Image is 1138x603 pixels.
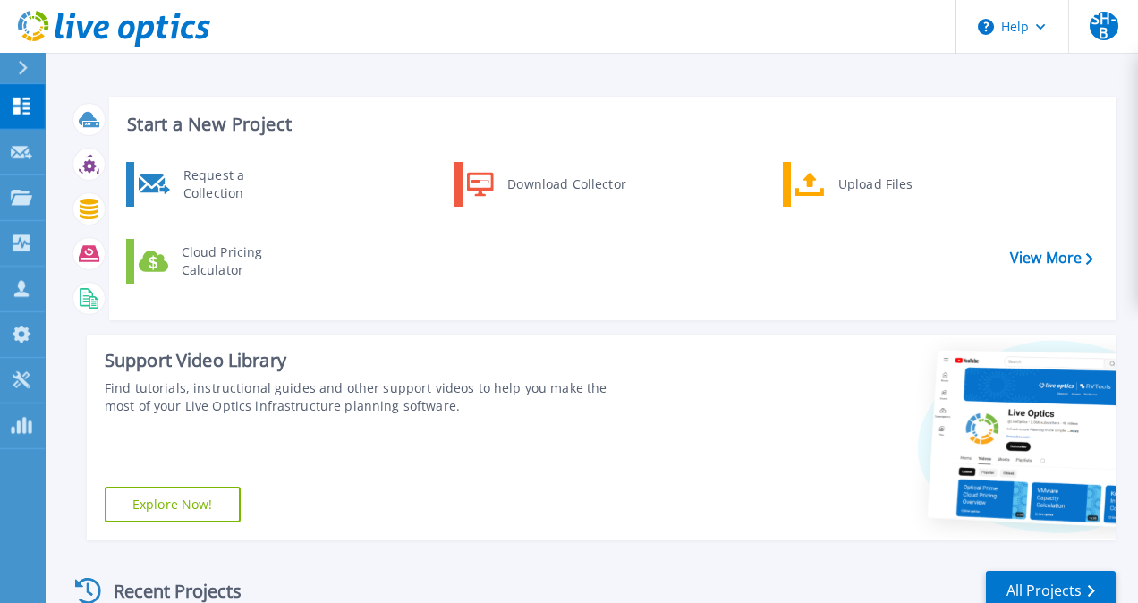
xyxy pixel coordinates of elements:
h3: Start a New Project [127,115,1092,134]
span: SH-B [1090,12,1118,40]
a: Cloud Pricing Calculator [126,239,310,284]
div: Upload Files [829,166,962,202]
a: Download Collector [454,162,638,207]
a: Upload Files [783,162,966,207]
a: Explore Now! [105,487,241,522]
div: Request a Collection [174,166,305,202]
div: Find tutorials, instructional guides and other support videos to help you make the most of your L... [105,379,640,415]
div: Cloud Pricing Calculator [173,243,305,279]
a: Request a Collection [126,162,310,207]
div: Download Collector [498,166,633,202]
a: View More [1010,250,1093,267]
div: Support Video Library [105,349,640,372]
